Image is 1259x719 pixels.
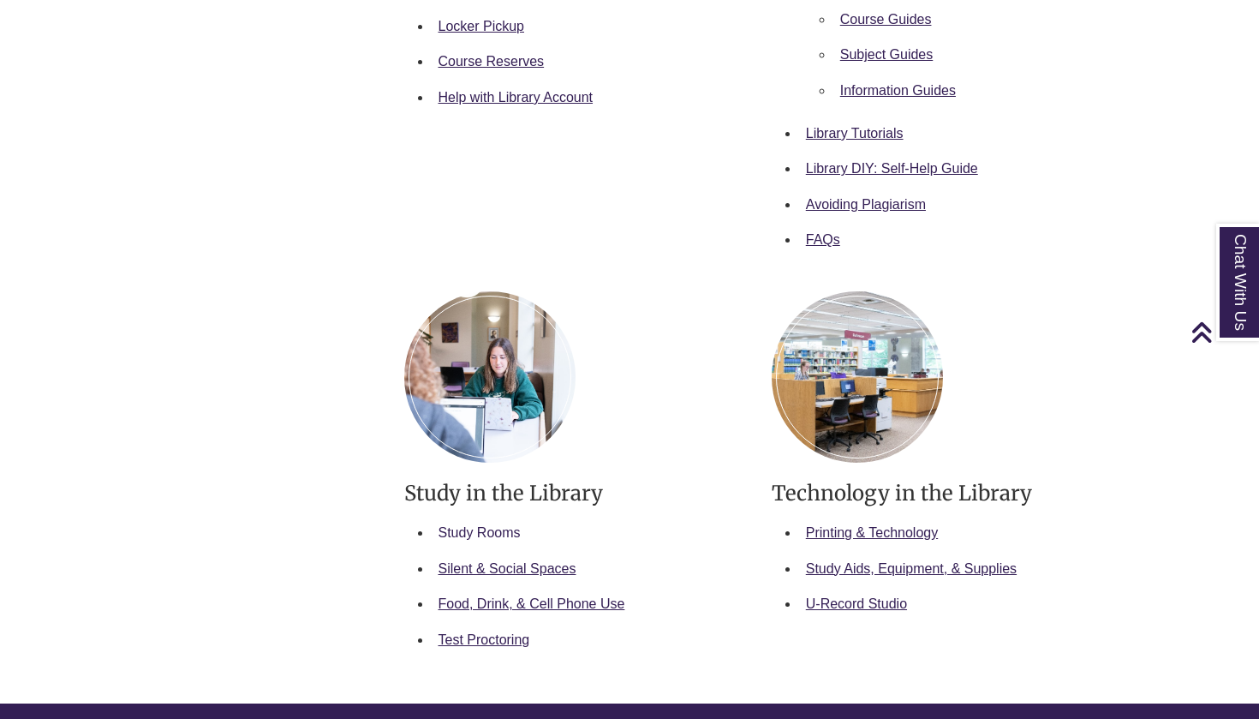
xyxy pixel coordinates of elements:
[806,525,938,540] a: Printing & Technology
[806,126,904,141] a: Library Tutorials
[439,561,576,576] a: Silent & Social Spaces
[404,480,746,506] h3: Study in the Library
[439,596,625,611] a: Food, Drink, & Cell Phone Use
[439,632,530,647] a: Test Proctoring
[840,83,956,98] a: Information Guides
[840,12,932,27] a: Course Guides
[806,161,978,176] a: Library DIY: Self-Help Guide
[840,47,934,62] a: Subject Guides
[439,54,545,69] a: Course Reserves
[439,19,525,33] a: Locker Pickup
[806,197,926,212] a: Avoiding Plagiarism
[772,480,1113,506] h3: Technology in the Library
[806,232,840,247] a: FAQs
[439,525,521,540] a: Study Rooms
[806,596,907,611] a: U-Record Studio
[1190,321,1255,344] a: Back to Top
[806,561,1017,576] a: Study Aids, Equipment, & Supplies
[439,90,594,105] a: Help with Library Account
